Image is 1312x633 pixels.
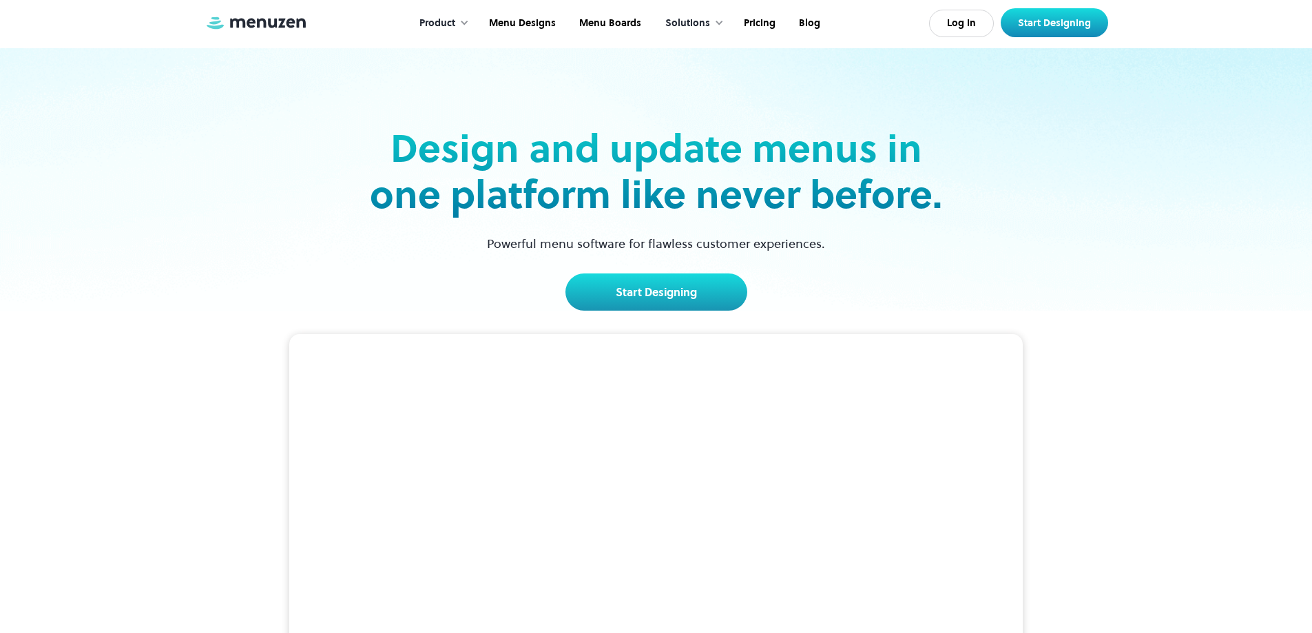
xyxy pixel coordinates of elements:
[419,16,455,31] div: Product
[565,273,747,311] a: Start Designing
[786,2,831,45] a: Blog
[929,10,994,37] a: Log In
[366,125,947,218] h2: Design and update menus in one platform like never before.
[406,2,476,45] div: Product
[566,2,652,45] a: Menu Boards
[731,2,786,45] a: Pricing
[470,234,842,253] p: Powerful menu software for flawless customer experiences.
[1001,8,1108,37] a: Start Designing
[652,2,731,45] div: Solutions
[665,16,710,31] div: Solutions
[476,2,566,45] a: Menu Designs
